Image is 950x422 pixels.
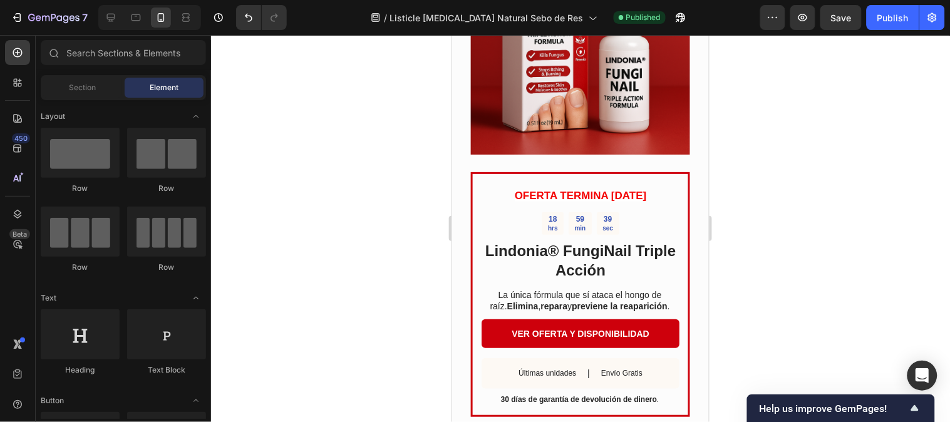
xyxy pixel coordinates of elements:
[186,391,206,411] span: Toggle open
[907,361,937,391] div: Open Intercom Messenger
[41,262,120,273] div: Row
[452,35,709,422] iframe: Design area
[127,262,206,273] div: Row
[127,364,206,376] div: Text Block
[41,292,56,304] span: Text
[877,11,909,24] div: Publish
[867,5,919,30] button: Publish
[186,106,206,126] span: Toggle open
[150,82,178,93] span: Element
[5,5,93,30] button: 7
[626,12,661,23] span: Published
[41,364,120,376] div: Heading
[41,111,65,122] span: Layout
[820,5,862,30] button: Save
[12,133,30,143] div: 450
[831,13,852,23] span: Save
[9,229,30,239] div: Beta
[41,183,120,194] div: Row
[760,403,907,414] span: Help us improve GemPages!
[760,401,922,416] button: Show survey - Help us improve GemPages!
[127,183,206,194] div: Row
[82,10,88,25] p: 7
[70,82,96,93] span: Section
[390,11,584,24] span: Listicle [MEDICAL_DATA] Natural Sebo de Res
[41,395,64,406] span: Button
[41,40,206,65] input: Search Sections & Elements
[385,11,388,24] span: /
[236,5,287,30] div: Undo/Redo
[186,288,206,308] span: Toggle open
